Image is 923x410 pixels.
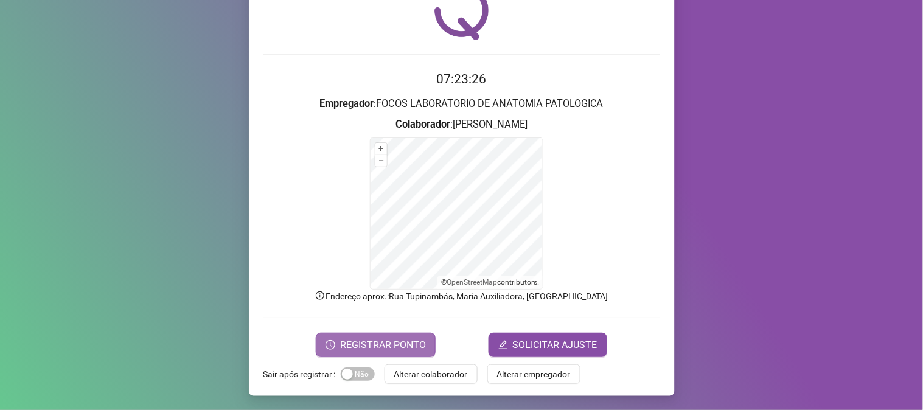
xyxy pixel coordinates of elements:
[489,333,607,357] button: editSOLICITAR AJUSTE
[375,155,387,167] button: –
[498,340,508,350] span: edit
[441,278,539,287] li: © contributors.
[340,338,426,352] span: REGISTRAR PONTO
[319,98,374,109] strong: Empregador
[263,290,660,303] p: Endereço aprox. : Rua Tupinambás, Maria Auxiliadora, [GEOGRAPHIC_DATA]
[394,367,468,381] span: Alterar colaborador
[263,96,660,112] h3: : FOCOS LABORATORIO DE ANATOMIA PATOLOGICA
[263,117,660,133] h3: : [PERSON_NAME]
[497,367,571,381] span: Alterar empregador
[316,333,436,357] button: REGISTRAR PONTO
[385,364,478,384] button: Alterar colaborador
[315,290,326,301] span: info-circle
[447,278,497,287] a: OpenStreetMap
[513,338,597,352] span: SOLICITAR AJUSTE
[395,119,450,130] strong: Colaborador
[375,143,387,155] button: +
[326,340,335,350] span: clock-circle
[487,364,580,384] button: Alterar empregador
[437,72,487,86] time: 07:23:26
[263,364,341,384] label: Sair após registrar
